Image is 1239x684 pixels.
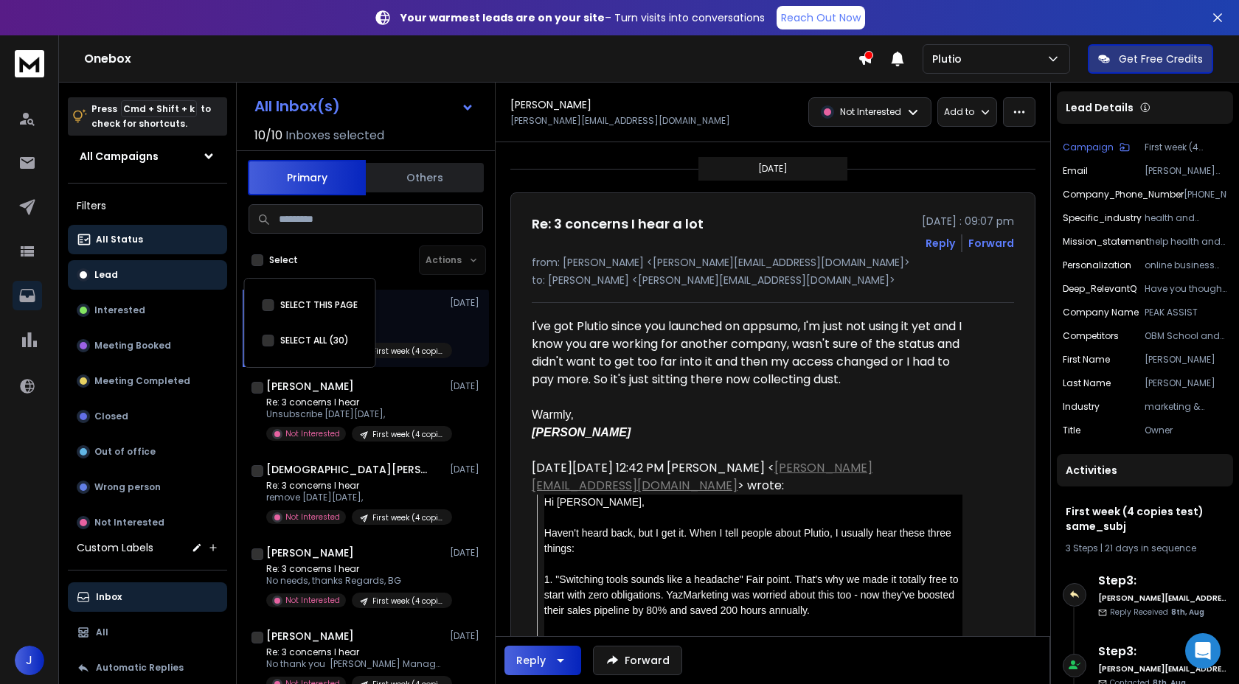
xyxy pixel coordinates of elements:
[1063,142,1114,153] p: Campaign
[68,260,227,290] button: Lead
[1063,189,1184,200] p: Company_Phone_Number
[94,411,128,422] p: Closed
[1088,44,1213,74] button: Get Free Credits
[91,102,211,131] p: Press to check for shortcuts.
[1145,212,1227,224] p: health and wellness professionals
[94,340,171,352] p: Meeting Booked
[544,495,962,510] div: Hi [PERSON_NAME],
[1063,236,1149,248] p: Mission_statement
[516,653,546,668] div: Reply
[1185,633,1221,669] div: Open Intercom Messenger
[510,97,591,112] h1: [PERSON_NAME]
[532,214,704,234] h1: Re: 3 concerns I hear a lot
[532,459,872,494] a: [PERSON_NAME][EMAIL_ADDRESS][DOMAIN_NAME]
[68,618,227,647] button: All
[777,6,865,29] a: Reach Out Now
[266,379,354,394] h1: [PERSON_NAME]
[94,304,145,316] p: Interested
[96,627,108,638] p: All
[532,408,574,421] font: Warmly,
[1145,165,1227,177] p: [PERSON_NAME][EMAIL_ADDRESS][DOMAIN_NAME]
[248,160,366,195] button: Primary
[1066,542,1224,554] div: |
[840,106,901,118] p: Not Interested
[400,10,765,25] p: – Turn visits into conversations
[1063,377,1111,389] p: Last Name
[1063,283,1136,295] p: Deep_RelevantQ
[254,127,282,144] span: 10 / 10
[266,629,354,643] h1: [PERSON_NAME]
[68,225,227,254] button: All Status
[1066,542,1098,554] span: 3 Steps
[372,429,443,440] p: First week (4 copies test) same_subj
[269,254,298,266] label: Select
[68,296,227,325] button: Interested
[1063,330,1119,342] p: Competitors
[1184,189,1227,200] p: [PHONE_NUMBER]
[944,106,974,118] p: Add to
[372,596,443,607] p: First week (4 copies test) same_subj
[504,646,581,675] button: Reply
[243,91,486,121] button: All Inbox(s)
[1119,52,1203,66] p: Get Free Credits
[77,540,153,555] h3: Custom Labels
[68,142,227,171] button: All Campaigns
[1149,236,1227,248] p: help health and wellness coaches focus on growth by taking operations off their plate
[400,10,605,25] strong: Your warmest leads are on your site
[372,512,443,523] p: First week (4 copies test) same_subj
[968,236,1014,251] div: Forward
[510,115,730,127] p: [PERSON_NAME][EMAIL_ADDRESS][DOMAIN_NAME]
[96,591,122,603] p: Inbox
[15,50,44,77] img: logo
[68,582,227,612] button: Inbox
[266,462,428,477] h1: [DEMOGRAPHIC_DATA][PERSON_NAME]
[68,437,227,467] button: Out of office
[68,366,227,396] button: Meeting Completed
[758,163,788,175] p: [DATE]
[532,273,1014,287] p: to: [PERSON_NAME] <[PERSON_NAME][EMAIL_ADDRESS][DOMAIN_NAME]>
[544,526,962,556] div: Haven't heard back, but I get it. When I tell people about Plutio, I usually hear these three thi...
[922,214,1014,228] p: [DATE] : 09:07 pm
[532,459,962,495] div: [DATE][DATE] 12:42 PM [PERSON_NAME] < > wrote:
[80,149,159,164] h1: All Campaigns
[450,464,483,475] p: [DATE]
[94,375,190,387] p: Meeting Completed
[1145,377,1227,389] p: [PERSON_NAME]
[544,572,962,618] div: 1. "Switching tools sounds like a headache" Fair point. That's why we made it totally free to sta...
[1171,607,1204,618] span: 8th, Aug
[1057,454,1233,486] div: Activities
[1066,100,1134,115] p: Lead Details
[1145,330,1227,342] p: OBM School and The PVA
[593,646,682,675] button: Forward
[1063,401,1100,413] p: industry
[544,634,962,680] div: 2. "We're managing fine with our current setup" [PERSON_NAME] thought the same thing. She was usi...
[1145,401,1227,413] p: marketing & advertising
[266,545,354,560] h1: [PERSON_NAME]
[1063,259,1131,271] p: Personalization
[285,512,340,523] p: Not Interested
[15,646,44,675] button: J
[94,517,164,528] p: Not Interested
[266,408,443,420] p: Unsubscribe [DATE][DATE],
[1063,212,1142,224] p: Specific_industry
[68,472,227,502] button: Wrong person
[1098,663,1227,674] h6: [PERSON_NAME][EMAIL_ADDRESS][DOMAIN_NAME]
[285,127,384,144] h3: Inboxes selected
[1098,572,1227,590] h6: Step 3 :
[94,481,161,493] p: Wrong person
[68,402,227,431] button: Closed
[266,575,443,587] p: No needs, thanks Regards, BG
[280,299,358,311] label: SELECT THIS PAGE
[450,380,483,392] p: [DATE]
[1063,425,1080,436] p: title
[372,346,443,357] p: First week (4 copies test) same_subj
[1105,542,1196,554] span: 21 days in sequence
[926,236,955,251] button: Reply
[1063,165,1088,177] p: Email
[532,426,631,439] span: [PERSON_NAME]
[68,331,227,360] button: Meeting Booked
[96,662,184,674] p: Automatic Replies
[532,318,962,388] div: I've got Plutio since you launched on appsumo, I'm just not using it yet and I know you are worki...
